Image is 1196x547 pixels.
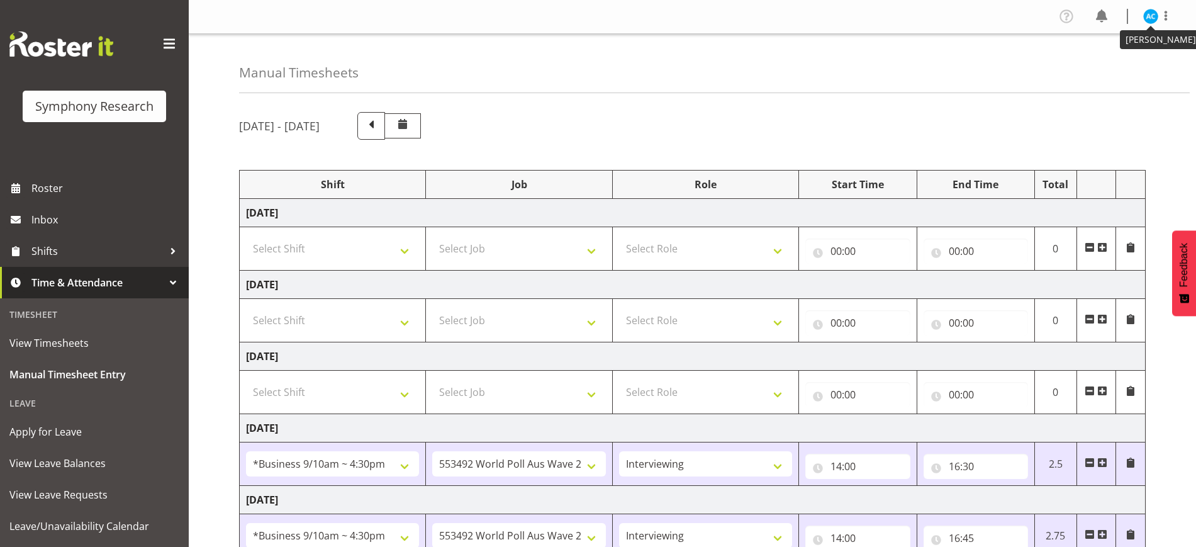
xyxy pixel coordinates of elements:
[9,365,179,384] span: Manual Timesheet Entry
[3,510,186,542] a: Leave/Unavailability Calendar
[9,485,179,504] span: View Leave Requests
[1041,177,1070,192] div: Total
[3,416,186,448] a: Apply for Leave
[246,177,419,192] div: Shift
[924,177,1028,192] div: End Time
[239,119,320,133] h5: [DATE] - [DATE]
[1178,243,1190,287] span: Feedback
[3,359,186,390] a: Manual Timesheet Entry
[1034,299,1076,342] td: 0
[924,239,1028,264] input: Click to select...
[9,517,179,536] span: Leave/Unavailability Calendar
[240,486,1146,514] td: [DATE]
[35,97,154,116] div: Symphony Research
[240,271,1146,299] td: [DATE]
[924,382,1028,407] input: Click to select...
[805,454,910,479] input: Click to select...
[1034,371,1076,414] td: 0
[3,390,186,416] div: Leave
[3,479,186,510] a: View Leave Requests
[240,414,1146,443] td: [DATE]
[432,177,605,192] div: Job
[9,454,179,473] span: View Leave Balances
[239,65,359,80] h4: Manual Timesheets
[240,199,1146,227] td: [DATE]
[9,334,179,352] span: View Timesheets
[805,310,910,336] input: Click to select...
[805,382,910,407] input: Click to select...
[3,448,186,479] a: View Leave Balances
[31,179,182,198] span: Roster
[31,242,164,261] span: Shifts
[1143,9,1158,24] img: abbey-craib10174.jpg
[619,177,792,192] div: Role
[924,454,1028,479] input: Click to select...
[31,273,164,292] span: Time & Attendance
[3,302,186,327] div: Timesheet
[924,310,1028,336] input: Click to select...
[1172,230,1196,316] button: Feedback - Show survey
[1034,443,1076,486] td: 2.5
[3,327,186,359] a: View Timesheets
[9,31,113,57] img: Rosterit website logo
[240,342,1146,371] td: [DATE]
[1034,227,1076,271] td: 0
[805,239,910,264] input: Click to select...
[31,210,182,229] span: Inbox
[805,177,910,192] div: Start Time
[9,422,179,441] span: Apply for Leave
